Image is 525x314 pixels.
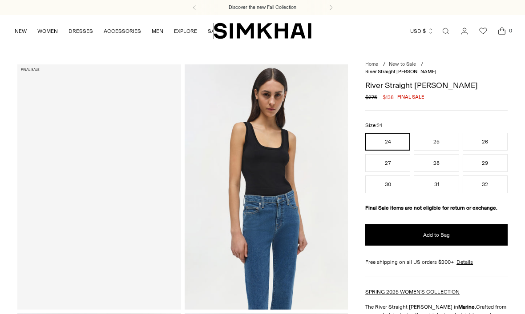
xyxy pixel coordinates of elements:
button: 27 [365,154,410,172]
a: ACCESSORIES [104,21,141,41]
button: 29 [463,154,508,172]
a: Go to the account page [456,22,473,40]
a: NEW [15,21,27,41]
a: SPRING 2025 WOMEN'S COLLECTION [365,289,460,295]
span: 24 [377,123,382,128]
button: 30 [365,175,410,193]
strong: Marine. [458,304,476,310]
button: 28 [414,154,459,172]
span: 0 [506,27,514,35]
div: Free shipping on all US orders $200+ [365,258,508,266]
s: $275 [365,93,377,101]
a: SALE [208,21,221,41]
div: / [383,61,385,68]
button: 24 [365,133,410,151]
a: Details [456,258,473,266]
h1: River Straight [PERSON_NAME] [365,81,508,89]
span: River Straight [PERSON_NAME] [365,69,436,75]
button: Add to Bag [365,224,508,246]
button: 31 [414,175,459,193]
a: River Straight Jean [17,64,181,309]
a: Open search modal [437,22,455,40]
button: 32 [463,175,508,193]
span: Add to Bag [423,231,450,239]
a: Open cart modal [493,22,511,40]
a: DRESSES [69,21,93,41]
a: Discover the new Fall Collection [229,4,296,11]
button: USD $ [410,21,434,41]
strong: Final Sale items are not eligible for return or exchange. [365,205,497,211]
div: / [421,61,423,68]
button: 25 [414,133,459,151]
label: Size: [365,121,382,130]
a: WOMEN [37,21,58,41]
a: Wishlist [474,22,492,40]
span: $138 [383,93,394,101]
a: SIMKHAI [214,22,311,40]
a: EXPLORE [174,21,197,41]
a: MEN [152,21,163,41]
a: New to Sale [389,61,416,67]
img: River Straight Jean [185,64,348,309]
button: 26 [463,133,508,151]
nav: breadcrumbs [365,61,508,76]
a: Home [365,61,378,67]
